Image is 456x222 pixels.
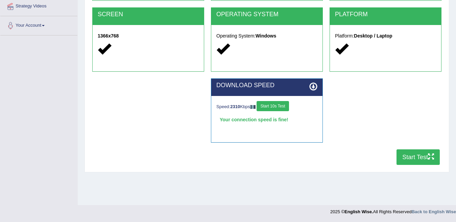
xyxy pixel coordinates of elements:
img: ajax-loader-fb-connection.gif [250,105,256,109]
a: Your Account [0,16,77,33]
strong: Windows [256,33,276,39]
h5: Operating System: [216,33,317,39]
div: Your connection speed is fine! [216,115,317,125]
h2: PLATFORM [335,11,436,18]
div: 2025 © All Rights Reserved [330,205,456,215]
strong: English Wise. [344,209,373,214]
div: Speed: Kbps [216,101,317,113]
h2: DOWNLOAD SPEED [216,82,317,89]
h2: SCREEN [98,11,199,18]
strong: 2310 [230,104,240,109]
button: Start Test [397,149,440,165]
h2: OPERATING SYSTEM [216,11,317,18]
strong: 1366x768 [98,33,119,39]
a: Back to English Wise [412,209,456,214]
strong: Desktop / Laptop [354,33,392,39]
h5: Platform: [335,33,436,39]
button: Start 10s Test [257,101,289,111]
